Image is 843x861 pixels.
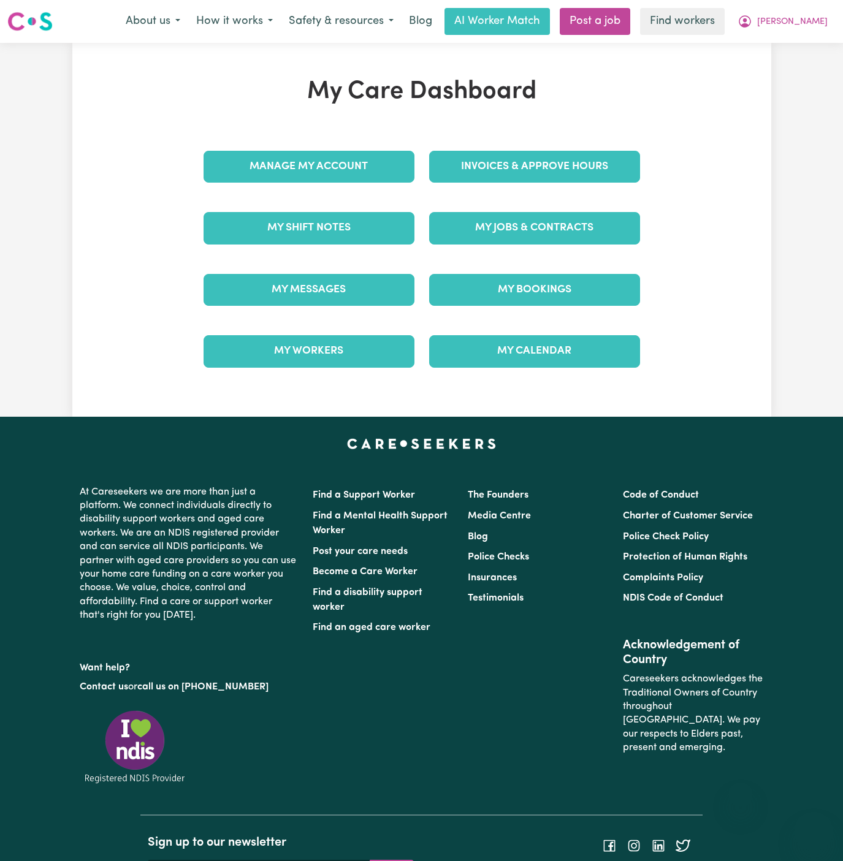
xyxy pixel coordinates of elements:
a: Insurances [468,573,517,583]
button: Safety & resources [281,9,402,34]
a: Blog [468,532,488,542]
a: Police Checks [468,552,529,562]
a: Find an aged care worker [313,623,430,632]
a: Careseekers logo [7,7,53,36]
a: Testimonials [468,593,524,603]
a: The Founders [468,490,528,500]
iframe: Button to launch messaging window [794,812,833,851]
h1: My Care Dashboard [196,77,647,107]
p: or [80,675,298,699]
a: Follow Careseekers on Twitter [676,841,690,851]
p: At Careseekers we are more than just a platform. We connect individuals directly to disability su... [80,480,298,628]
a: Complaints Policy [623,573,703,583]
iframe: Close message [728,783,753,807]
h2: Acknowledgement of Country [623,638,763,667]
a: Find a Mental Health Support Worker [313,511,448,536]
a: Follow Careseekers on Facebook [602,841,617,851]
a: Find a Support Worker [313,490,415,500]
button: How it works [188,9,281,34]
a: Charter of Customer Service [623,511,753,521]
a: Blog [402,8,440,35]
a: My Shift Notes [204,212,414,244]
a: My Workers [204,335,414,367]
a: NDIS Code of Conduct [623,593,723,603]
a: Manage My Account [204,151,414,183]
a: My Messages [204,274,414,306]
a: Follow Careseekers on Instagram [627,841,641,851]
a: My Bookings [429,274,640,306]
a: AI Worker Match [444,8,550,35]
a: Become a Care Worker [313,567,418,577]
a: My Jobs & Contracts [429,212,640,244]
a: Police Check Policy [623,532,709,542]
a: Post a job [560,8,630,35]
a: Contact us [80,682,128,692]
a: Follow Careseekers on LinkedIn [651,841,666,851]
a: Careseekers home page [347,439,496,449]
a: Media Centre [468,511,531,521]
h2: Sign up to our newsletter [148,835,414,850]
a: My Calendar [429,335,640,367]
a: Find workers [640,8,725,35]
a: Post your care needs [313,547,408,556]
a: Protection of Human Rights [623,552,747,562]
p: Want help? [80,656,298,675]
button: About us [118,9,188,34]
button: My Account [730,9,836,34]
a: Invoices & Approve Hours [429,151,640,183]
a: Code of Conduct [623,490,699,500]
p: Careseekers acknowledges the Traditional Owners of Country throughout [GEOGRAPHIC_DATA]. We pay o... [623,667,763,759]
span: [PERSON_NAME] [757,15,828,29]
img: Careseekers logo [7,10,53,32]
a: Find a disability support worker [313,588,422,612]
a: call us on [PHONE_NUMBER] [137,682,269,692]
img: Registered NDIS provider [80,708,190,785]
